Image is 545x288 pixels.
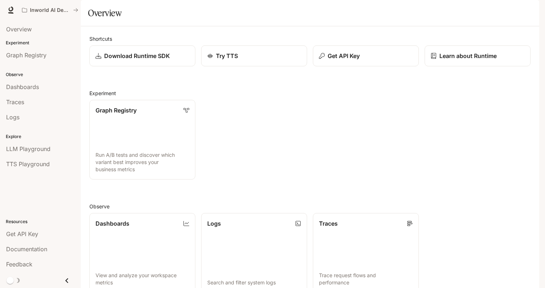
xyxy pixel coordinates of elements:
[30,7,70,13] p: Inworld AI Demos
[89,100,195,180] a: Graph RegistryRun A/B tests and discover which variant best improves your business metrics
[89,203,531,210] h2: Observe
[89,89,531,97] h2: Experiment
[19,3,81,17] button: All workspaces
[89,45,195,66] a: Download Runtime SDK
[88,6,121,20] h1: Overview
[96,106,137,115] p: Graph Registry
[328,52,360,60] p: Get API Key
[104,52,170,60] p: Download Runtime SDK
[425,45,531,66] a: Learn about Runtime
[201,45,307,66] a: Try TTS
[439,52,497,60] p: Learn about Runtime
[96,219,129,228] p: Dashboards
[96,151,189,173] p: Run A/B tests and discover which variant best improves your business metrics
[96,272,189,286] p: View and analyze your workspace metrics
[216,52,238,60] p: Try TTS
[207,219,221,228] p: Logs
[313,45,419,66] button: Get API Key
[207,279,301,286] p: Search and filter system logs
[319,272,413,286] p: Trace request flows and performance
[319,219,338,228] p: Traces
[89,35,531,43] h2: Shortcuts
